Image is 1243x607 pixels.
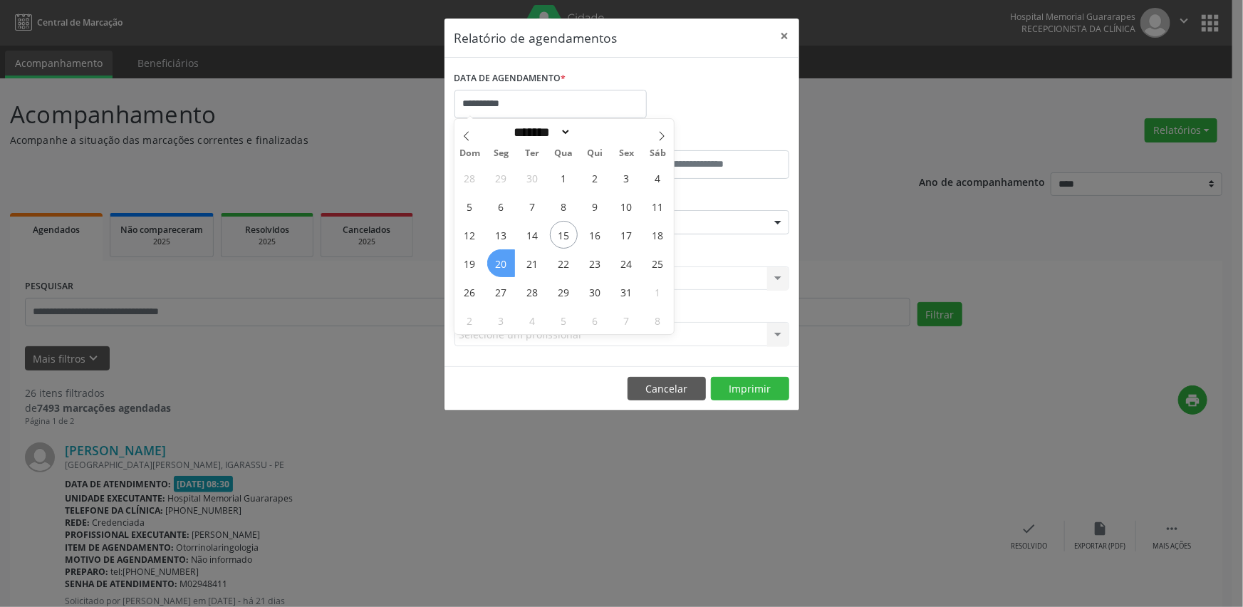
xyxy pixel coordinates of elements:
span: Novembro 2, 2025 [456,306,484,334]
span: Outubro 29, 2025 [550,278,578,306]
span: Outubro 16, 2025 [581,221,609,249]
span: Qui [580,149,611,158]
span: Dom [454,149,486,158]
span: Seg [486,149,517,158]
span: Novembro 7, 2025 [613,306,640,334]
span: Outubro 28, 2025 [519,278,546,306]
span: Outubro 11, 2025 [644,192,672,220]
span: Outubro 30, 2025 [581,278,609,306]
span: Outubro 5, 2025 [456,192,484,220]
span: Outubro 18, 2025 [644,221,672,249]
select: Month [509,125,572,140]
span: Qua [548,149,580,158]
span: Ter [517,149,548,158]
span: Sex [611,149,643,158]
span: Outubro 6, 2025 [487,192,515,220]
span: Novembro 4, 2025 [519,306,546,334]
span: Sáb [643,149,674,158]
span: Outubro 2, 2025 [581,164,609,192]
span: Outubro 14, 2025 [519,221,546,249]
span: Outubro 8, 2025 [550,192,578,220]
span: Outubro 26, 2025 [456,278,484,306]
span: Novembro 3, 2025 [487,306,515,334]
span: Outubro 4, 2025 [644,164,672,192]
span: Outubro 22, 2025 [550,249,578,277]
span: Novembro 5, 2025 [550,306,578,334]
span: Outubro 17, 2025 [613,221,640,249]
span: Outubro 1, 2025 [550,164,578,192]
span: Novembro 1, 2025 [644,278,672,306]
span: Outubro 19, 2025 [456,249,484,277]
span: Outubro 15, 2025 [550,221,578,249]
span: Outubro 7, 2025 [519,192,546,220]
span: Outubro 13, 2025 [487,221,515,249]
span: Outubro 21, 2025 [519,249,546,277]
span: Outubro 20, 2025 [487,249,515,277]
span: Outubro 24, 2025 [613,249,640,277]
button: Imprimir [711,377,789,401]
span: Outubro 3, 2025 [613,164,640,192]
span: Novembro 6, 2025 [581,306,609,334]
h5: Relatório de agendamentos [454,28,618,47]
button: Cancelar [628,377,706,401]
label: ATÉ [625,128,789,150]
button: Close [771,19,799,53]
span: Setembro 30, 2025 [519,164,546,192]
label: DATA DE AGENDAMENTO [454,68,566,90]
span: Outubro 12, 2025 [456,221,484,249]
span: Outubro 31, 2025 [613,278,640,306]
span: Outubro 23, 2025 [581,249,609,277]
span: Novembro 8, 2025 [644,306,672,334]
span: Outubro 10, 2025 [613,192,640,220]
span: Outubro 25, 2025 [644,249,672,277]
span: Outubro 27, 2025 [487,278,515,306]
span: Outubro 9, 2025 [581,192,609,220]
input: Year [571,125,618,140]
span: Setembro 28, 2025 [456,164,484,192]
span: Setembro 29, 2025 [487,164,515,192]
